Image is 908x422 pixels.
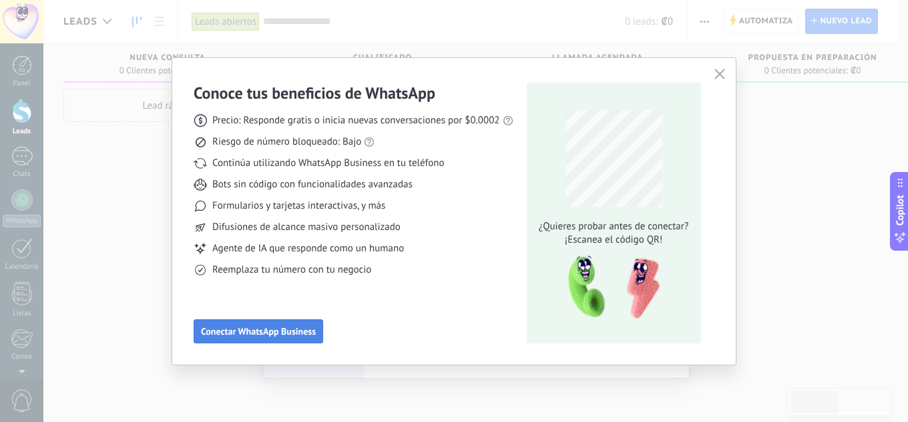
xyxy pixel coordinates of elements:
[212,242,404,255] span: Agente de IA que responde como un humano
[893,195,907,225] span: Copilot
[212,221,401,234] span: Difusiones de alcance masivo personalizado
[212,199,385,213] span: Formularios y tarjetas interactivas, y más
[535,233,692,247] span: ¡Escanea el código QR!
[535,220,692,233] span: ¿Quieres probar antes de conectar?
[212,135,361,149] span: Riesgo de número bloqueado: Bajo
[212,178,413,191] span: Bots sin código con funcionalidades avanzadas
[557,252,662,323] img: qr-pic-1x.png
[212,114,500,127] span: Precio: Responde gratis o inicia nuevas conversaciones por $0.0002
[194,83,435,103] h3: Conoce tus beneficios de WhatsApp
[212,157,444,170] span: Continúa utilizando WhatsApp Business en tu teléfono
[194,319,323,343] button: Conectar WhatsApp Business
[212,263,371,277] span: Reemplaza tu número con tu negocio
[201,327,316,336] span: Conectar WhatsApp Business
